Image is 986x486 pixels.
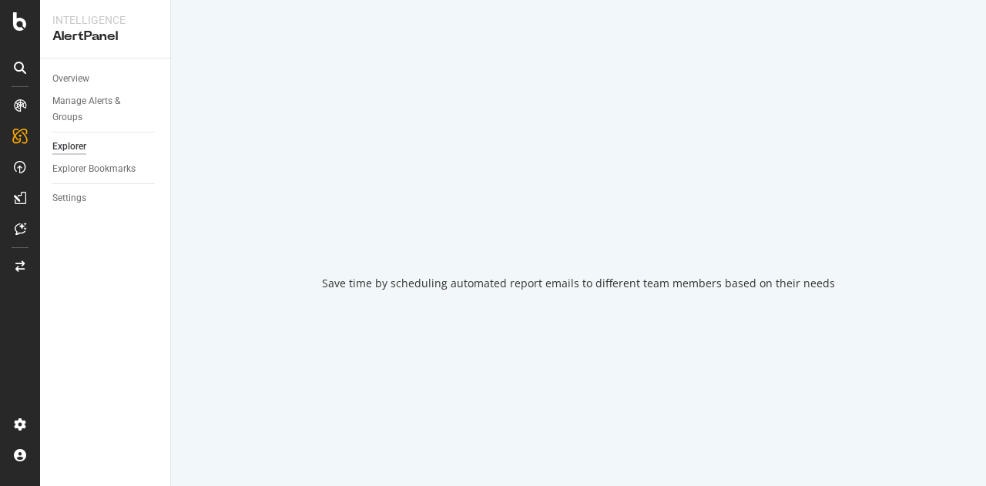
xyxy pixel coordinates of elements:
[52,93,145,126] div: Manage Alerts & Groups
[52,139,159,155] a: Explorer
[52,190,159,206] a: Settings
[523,196,634,251] div: animation
[52,161,136,177] div: Explorer Bookmarks
[52,93,159,126] a: Manage Alerts & Groups
[52,12,158,28] div: Intelligence
[52,161,159,177] a: Explorer Bookmarks
[52,71,89,87] div: Overview
[52,28,158,45] div: AlertPanel
[52,139,86,155] div: Explorer
[322,276,835,291] div: Save time by scheduling automated report emails to different team members based on their needs
[52,71,159,87] a: Overview
[52,190,86,206] div: Settings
